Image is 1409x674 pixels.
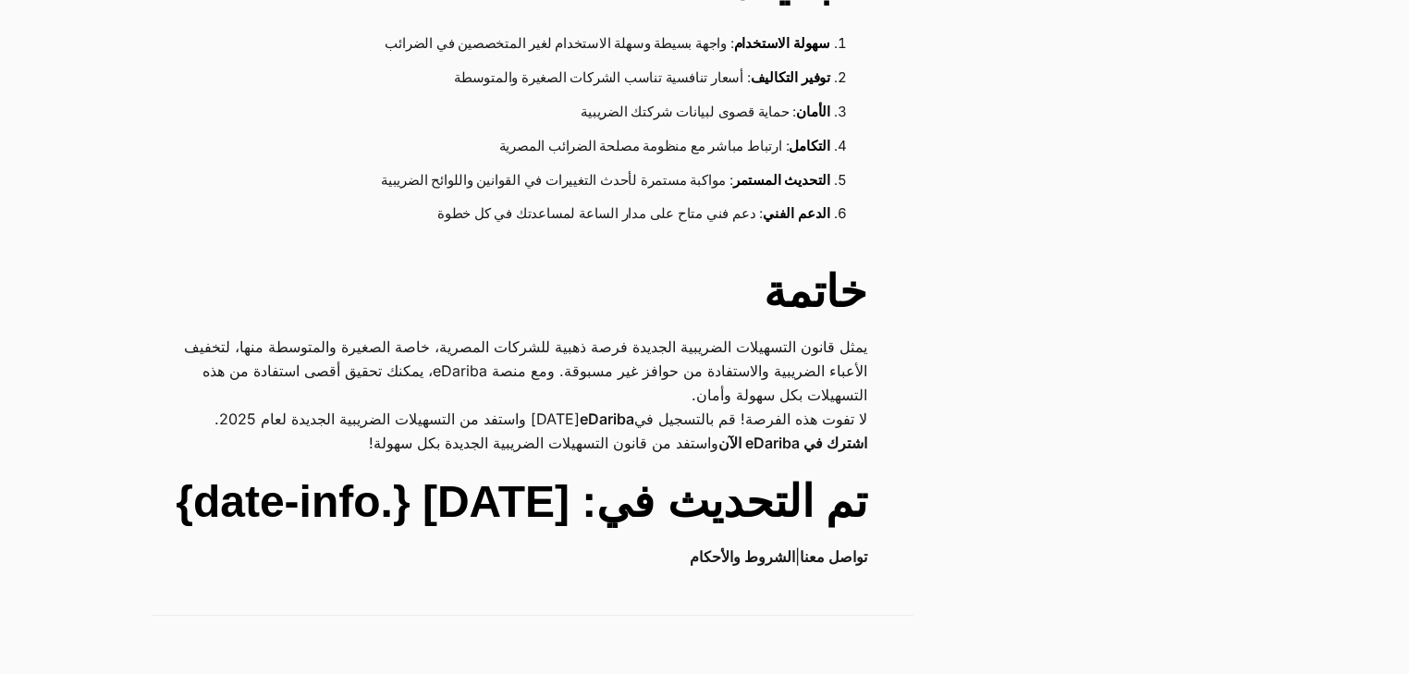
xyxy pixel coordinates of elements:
[186,61,830,95] li: : أسعار تنافسية تناسب الشركات الصغيرة والمتوسطة
[186,95,830,129] li: : حماية قصوى لبيانات شركتك الضريبية
[152,407,867,431] p: لا تفوت هذه الفرصة! قم بالتسجيل في [DATE] واستفد من التسهيلات الضريبية الجديدة لعام 2025.
[152,469,867,535] h2: تم التحديث في: [DATE] {.date-info}
[789,138,830,153] strong: التكامل
[186,164,830,198] li: : مواكبة مستمرة لأحدث التغييرات في القوانين واللوائح الضريبية
[763,205,830,221] strong: الدعم الفني
[751,69,830,85] strong: توفير التكاليف
[186,197,830,231] li: : دعم فني متاح على مدار الساعة لمساعدتك في كل خطوة
[186,129,830,164] li: : ارتباط مباشر مع منظومة مصلحة الضرائب المصرية
[580,407,634,431] a: eDariba
[718,431,867,455] a: اشترك في eDariba الآن
[690,545,795,569] a: الشروط والأحكام
[152,335,867,407] p: يمثل قانون التسهيلات الضريبية الجديدة فرصة ذهبية للشركات المصرية، خاصة الصغيرة والمتوسطة منها، لت...
[186,27,830,61] li: : واجهة بسيطة وسهلة الاستخدام لغير المتخصصين في الضرائب
[152,259,867,325] h2: خاتمة
[152,545,867,569] p: |
[800,545,867,569] a: تواصل معنا
[734,35,830,51] strong: سهولة الاستخدام
[796,104,830,119] strong: الأمان
[152,431,867,455] p: واستفد من قانون التسهيلات الضريبية الجديدة بكل سهولة!
[733,172,830,188] strong: التحديث المستمر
